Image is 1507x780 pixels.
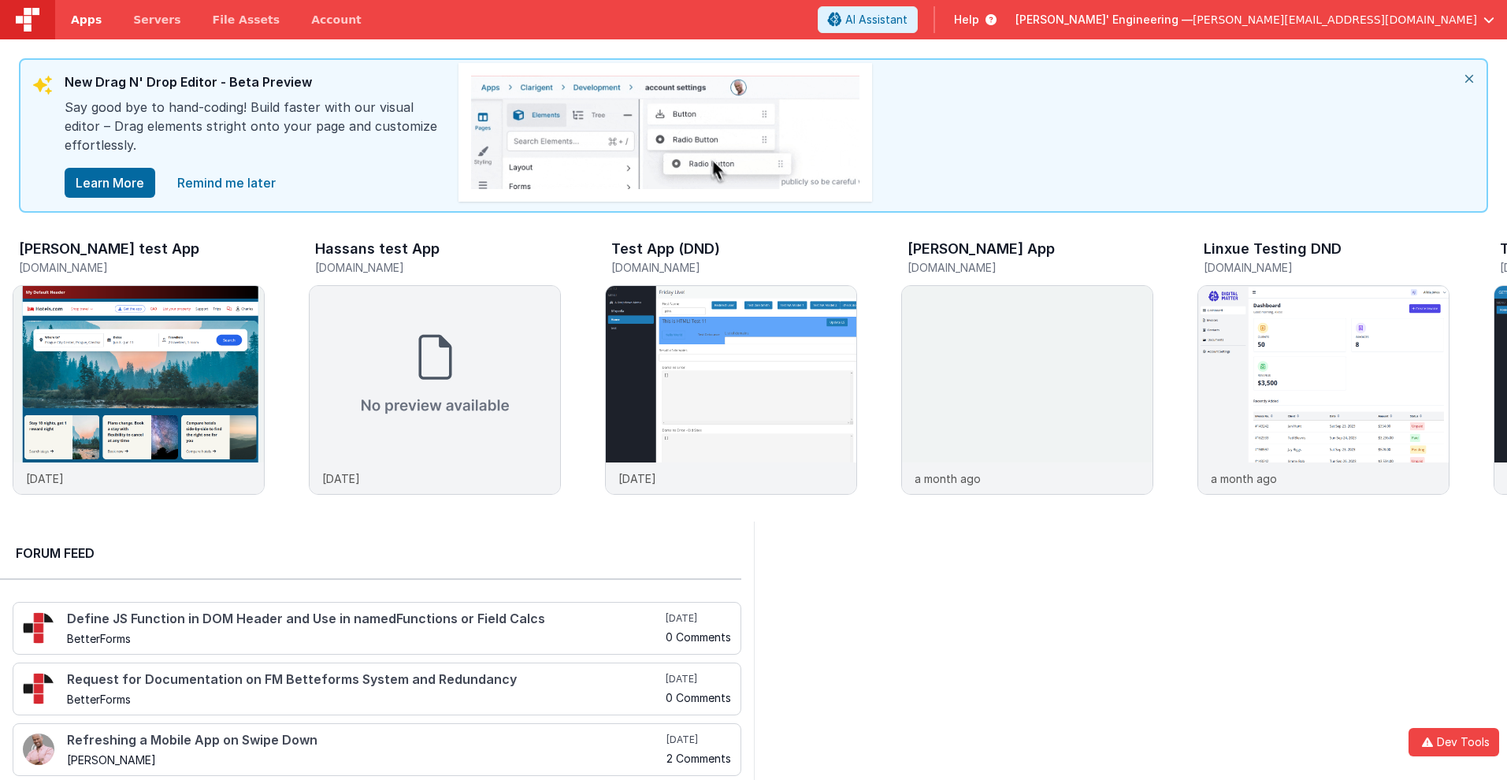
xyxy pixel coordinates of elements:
[67,612,663,626] h4: Define JS Function in DOM Header and Use in namedFunctions or Field Calcs
[1211,470,1277,487] p: a month ago
[915,470,981,487] p: a month ago
[65,168,155,198] button: Learn More
[908,241,1055,257] h3: [PERSON_NAME] App
[611,241,720,257] h3: Test App (DND)
[67,754,663,766] h5: [PERSON_NAME]
[67,673,663,687] h4: Request for Documentation on FM Betteforms System and Redundancy
[133,12,180,28] span: Servers
[1204,262,1449,273] h5: [DOMAIN_NAME]
[1193,12,1477,28] span: [PERSON_NAME][EMAIL_ADDRESS][DOMAIN_NAME]
[954,12,979,28] span: Help
[666,734,731,746] h5: [DATE]
[315,262,561,273] h5: [DOMAIN_NAME]
[322,470,360,487] p: [DATE]
[19,241,199,257] h3: [PERSON_NAME] test App
[666,631,731,643] h5: 0 Comments
[1452,60,1487,98] i: close
[65,72,443,98] div: New Drag N' Drop Editor - Beta Preview
[666,692,731,704] h5: 0 Comments
[67,693,663,705] h5: BetterForms
[1204,241,1342,257] h3: Linxue Testing DND
[315,241,440,257] h3: Hassans test App
[168,167,285,199] a: close
[23,612,54,644] img: 295_2.png
[1015,12,1193,28] span: [PERSON_NAME]' Engineering —
[65,98,443,167] div: Say good bye to hand-coding! Build faster with our visual editor – Drag elements stright onto you...
[1409,728,1499,756] button: Dev Tools
[845,12,908,28] span: AI Assistant
[13,723,741,776] a: Refreshing a Mobile App on Swipe Down [PERSON_NAME] [DATE] 2 Comments
[666,612,731,625] h5: [DATE]
[818,6,918,33] button: AI Assistant
[213,12,280,28] span: File Assets
[16,544,726,563] h2: Forum Feed
[23,673,54,704] img: 295_2.png
[67,633,663,644] h5: BetterForms
[666,752,731,764] h5: 2 Comments
[13,663,741,715] a: Request for Documentation on FM Betteforms System and Redundancy BetterForms [DATE] 0 Comments
[1015,12,1494,28] button: [PERSON_NAME]' Engineering — [PERSON_NAME][EMAIL_ADDRESS][DOMAIN_NAME]
[71,12,102,28] span: Apps
[67,734,663,748] h4: Refreshing a Mobile App on Swipe Down
[13,602,741,655] a: Define JS Function in DOM Header and Use in namedFunctions or Field Calcs BetterForms [DATE] 0 Co...
[611,262,857,273] h5: [DOMAIN_NAME]
[618,470,656,487] p: [DATE]
[666,673,731,685] h5: [DATE]
[908,262,1153,273] h5: [DOMAIN_NAME]
[23,734,54,765] img: 411_2.png
[19,262,265,273] h5: [DOMAIN_NAME]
